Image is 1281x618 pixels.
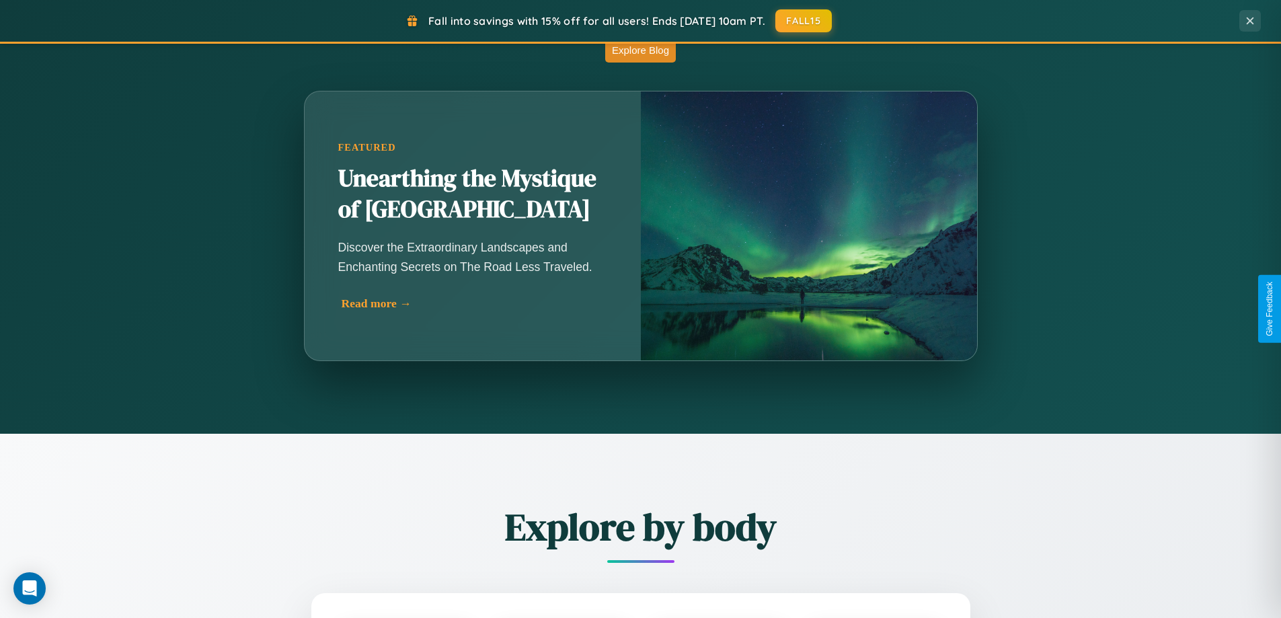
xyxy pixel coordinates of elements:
button: Explore Blog [605,38,676,63]
div: Featured [338,142,607,153]
button: FALL15 [775,9,832,32]
p: Discover the Extraordinary Landscapes and Enchanting Secrets on The Road Less Traveled. [338,238,607,276]
div: Give Feedback [1265,282,1274,336]
h2: Explore by body [237,501,1044,553]
h2: Unearthing the Mystique of [GEOGRAPHIC_DATA] [338,163,607,225]
div: Open Intercom Messenger [13,572,46,605]
span: Fall into savings with 15% off for all users! Ends [DATE] 10am PT. [428,14,765,28]
div: Read more → [342,297,611,311]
